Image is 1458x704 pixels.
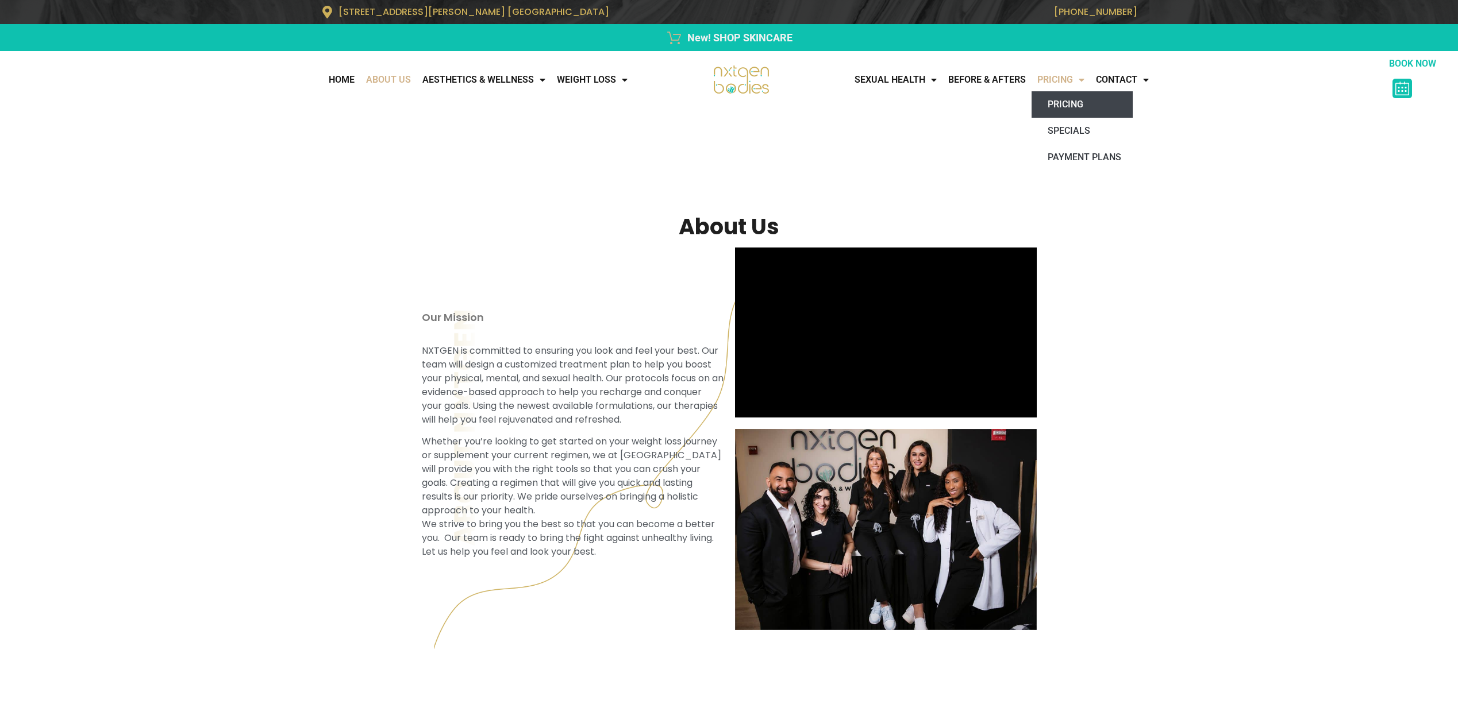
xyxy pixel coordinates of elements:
[942,68,1032,91] a: Before & Afters
[849,68,942,91] a: Sexual Health
[323,68,360,91] a: Home
[735,247,1037,417] iframe: March 13, 2024
[422,435,724,559] p: Whether you’re looking to get started on your weight loss journey or supplement your current regi...
[551,68,633,91] a: WEIGHT LOSS
[338,5,609,18] span: [STREET_ADDRESS][PERSON_NAME] [GEOGRAPHIC_DATA]
[6,68,633,91] nav: Menu
[417,68,551,91] a: AESTHETICS & WELLNESS
[849,68,1374,91] nav: Menu
[1032,118,1133,144] a: Specials
[684,30,793,45] span: New! SHOP SKINCARE
[321,30,1137,45] a: New! SHOP SKINCARE
[1032,144,1133,171] a: Payment Plans
[735,6,1137,17] p: [PHONE_NUMBER]
[1374,57,1452,71] p: BOOK NOW
[422,311,724,324] p: Our Mission
[360,68,417,91] a: About Us
[1032,91,1133,171] ul: Pricing
[465,211,994,242] h2: About Us
[1090,68,1155,91] a: CONTACT
[422,344,724,427] p: NXTGEN is committed to ensuring you look and feel your best. Our team will design a customized tr...
[1032,68,1090,91] a: Pricing
[1032,91,1133,118] a: Pricing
